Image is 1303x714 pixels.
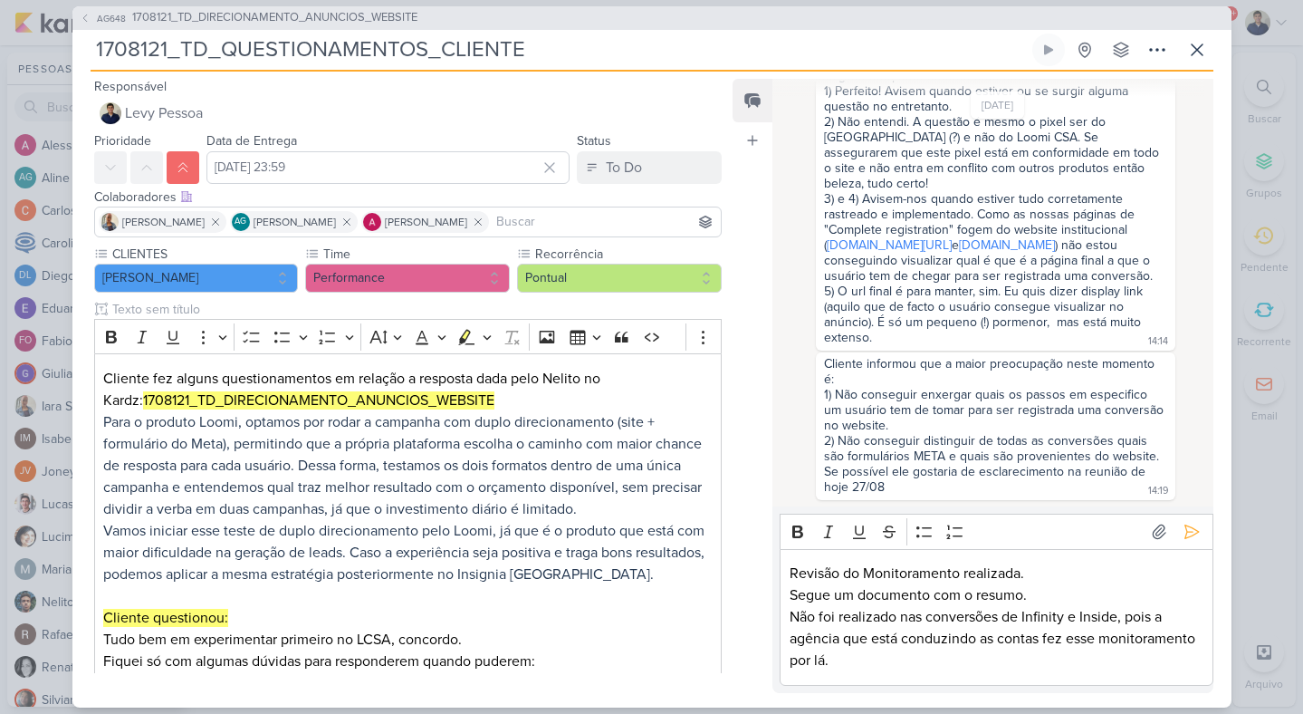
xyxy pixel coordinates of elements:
div: Ligar relógio [1041,43,1056,57]
button: Performance [305,264,510,293]
label: Data de Entrega [206,133,297,149]
div: 5) O url final é para manter, sim. Eu quis dizer display link (aquilo que de facto o usuário cons... [824,284,1146,345]
div: To Do [606,157,642,178]
p: Segue um documento com o resumo. [790,584,1203,606]
div: Editor toolbar [780,514,1212,549]
p: Não foi realizado nas conversões de Infinity e Inside, pois a agência que está conduzindo as cont... [790,606,1203,671]
div: Aline Gimenez Graciano [232,213,250,231]
img: Levy Pessoa [100,102,121,124]
div: 3) e 4) Avisem-nos quando estiver tudo corretamente rastreado e implementado. Como as nossas pági... [824,191,1166,284]
img: Alessandra Gomes [363,213,381,231]
div: 1) Perfeito! Avisem quando estiver ou se surgir alguma questão no entretanto. [824,83,1166,114]
button: To Do [577,151,722,184]
div: Editor toolbar [94,319,723,354]
div: 14:14 [1148,334,1168,349]
mark: Cliente questionou: [103,609,228,627]
div: 14:19 [1148,484,1168,498]
div: Colaboradores [94,188,723,207]
span: Vamos iniciar esse teste de duplo direcionamento pelo Loomi, já que é o produto que está com maio... [103,522,704,584]
span: Para o produto Loomi, optamos por rodar a campanha com duplo direcionamento (site + formulário do... [103,413,702,518]
mark: TO_ANU [329,391,386,410]
p: Revisão do Monitoramento realizada. [790,563,1203,584]
input: Buscar [493,211,718,233]
label: Time [321,245,510,264]
input: Kard Sem Título [91,34,1029,66]
div: Cliente informou que a maior preocupação neste momento é: 1) Não conseguir enxergar quais os pass... [824,356,1166,464]
mark: 1708121_TD_DIRECIONAMEN [143,391,329,410]
label: Prioridade [94,133,151,149]
input: Texto sem título [109,300,723,319]
label: Responsável [94,79,167,94]
span: [PERSON_NAME] [122,214,205,230]
button: Levy Pessoa [94,97,723,130]
span: [PERSON_NAME] [385,214,467,230]
label: Recorrência [533,245,722,264]
div: Editor editing area: main [780,549,1212,686]
a: [DOMAIN_NAME] [959,237,1055,253]
button: Pontual [517,264,722,293]
p: Cliente fez alguns questionamentos em relação a resposta dada pelo Nelito no Kardz: [103,368,712,520]
img: Iara Santos [101,213,119,231]
input: Select a date [206,151,570,184]
label: CLIENTES [110,245,299,264]
div: 2) Não entendi. A questão é mesmo o pixel ser do [GEOGRAPHIC_DATA] (?) e não do Loomi CSA. Se ass... [824,114,1166,191]
span: Levy Pessoa [125,102,203,124]
span: [PERSON_NAME] [254,214,336,230]
label: Status [577,133,611,149]
p: AG [235,217,246,227]
button: [PERSON_NAME] [94,264,299,293]
div: Se possível ele gostaria de esclarecimento na reunião de hoje 27/08 [824,464,1149,495]
mark: NCIOS_WEBSITE [386,391,494,410]
a: [DOMAIN_NAME][URL] [827,237,952,253]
